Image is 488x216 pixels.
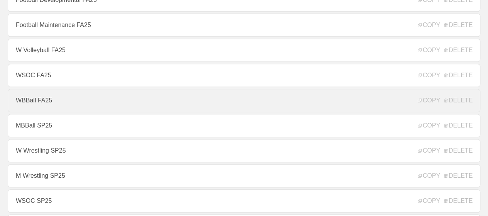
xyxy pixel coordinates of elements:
[418,122,440,129] span: COPY
[8,164,480,187] a: M Wrestling SP25
[444,22,473,29] span: DELETE
[444,197,473,204] span: DELETE
[418,47,440,54] span: COPY
[418,97,440,104] span: COPY
[8,89,480,112] a: WBBall FA25
[8,64,480,87] a: WSOC FA25
[444,147,473,154] span: DELETE
[418,22,440,29] span: COPY
[8,139,480,162] a: W Wrestling SP25
[418,197,440,204] span: COPY
[418,172,440,179] span: COPY
[444,97,473,104] span: DELETE
[418,72,440,79] span: COPY
[8,114,480,137] a: MBBall SP25
[8,14,480,37] a: Football Maintenance FA25
[8,189,480,213] a: WSOC SP25
[444,122,473,129] span: DELETE
[444,72,473,79] span: DELETE
[444,47,473,54] span: DELETE
[8,39,480,62] a: W Volleyball FA25
[418,147,440,154] span: COPY
[449,179,488,216] iframe: Chat Widget
[444,172,473,179] span: DELETE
